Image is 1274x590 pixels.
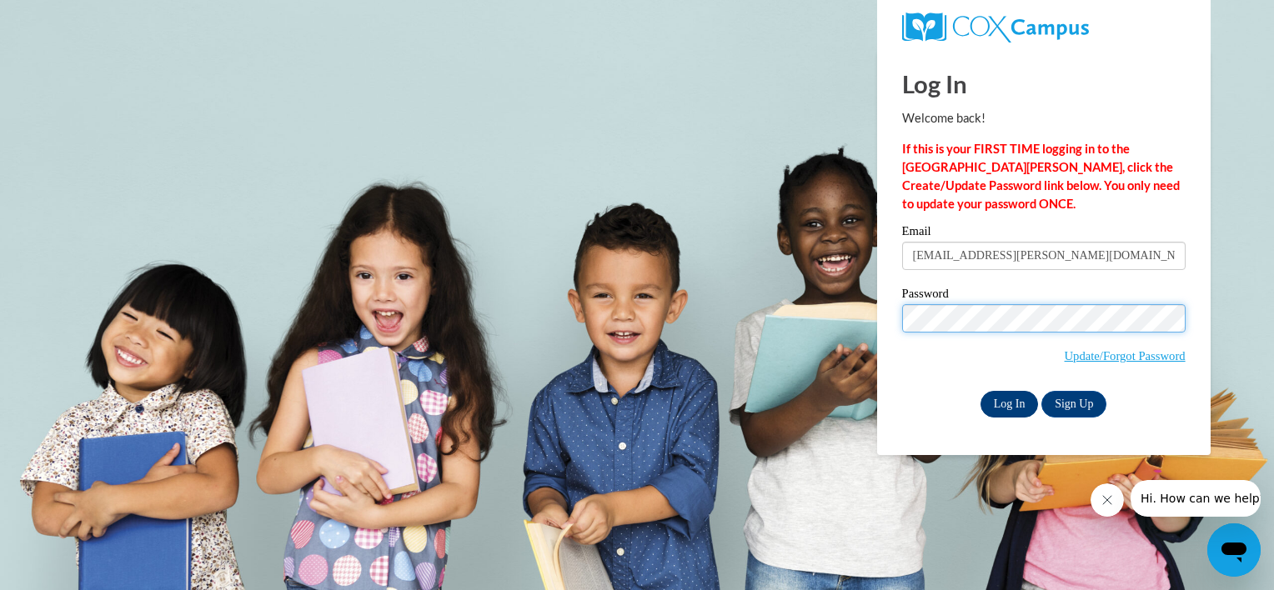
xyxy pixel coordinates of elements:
p: Welcome back! [902,109,1186,127]
a: Sign Up [1041,391,1106,417]
label: Password [902,287,1186,304]
a: COX Campus [902,12,1186,42]
span: Hi. How can we help? [10,12,135,25]
a: Update/Forgot Password [1065,349,1186,362]
iframe: Close message [1091,483,1124,517]
h1: Log In [902,67,1186,101]
strong: If this is your FIRST TIME logging in to the [GEOGRAPHIC_DATA][PERSON_NAME], click the Create/Upd... [902,142,1180,211]
input: Log In [981,391,1039,417]
iframe: Button to launch messaging window [1207,523,1261,577]
iframe: Message from company [1131,480,1261,517]
img: COX Campus [902,12,1089,42]
label: Email [902,225,1186,242]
